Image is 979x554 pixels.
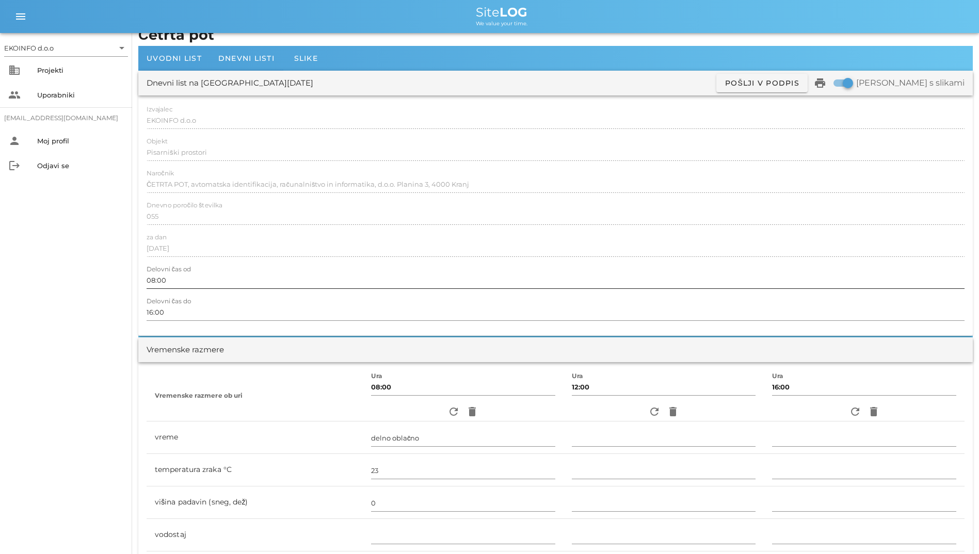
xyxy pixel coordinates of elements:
[147,54,202,63] span: Uvodni list
[147,486,363,519] td: višina padavin (sneg, dež)
[500,5,527,20] b: LOG
[37,66,124,74] div: Projekti
[8,64,21,76] i: business
[294,54,318,63] span: Slike
[716,74,808,92] button: Pošlji v podpis
[116,42,128,54] i: arrow_drop_down
[147,170,174,177] label: Naročnik
[466,405,478,418] i: delete
[4,40,128,56] div: EKOINFO d.o.o
[147,234,167,241] label: za dan
[218,54,275,63] span: Dnevni listi
[667,405,679,418] i: delete
[8,89,21,101] i: people
[8,159,21,172] i: logout
[371,372,382,380] label: Ura
[447,405,460,418] i: refresh
[648,405,661,418] i: refresh
[147,106,172,113] label: Izvajalec
[147,454,363,486] td: temperatura zraka °C
[147,138,168,145] label: Objekt
[4,43,54,53] div: EKOINFO d.o.o
[814,77,826,89] i: print
[147,202,222,209] label: Dnevno poročilo številka
[147,519,363,551] td: vodostaj
[37,91,124,99] div: Uporabniki
[37,161,124,170] div: Odjavi se
[37,137,124,145] div: Moj profil
[849,405,861,418] i: refresh
[147,266,191,273] label: Delovni čas od
[476,5,527,20] span: Site
[868,405,880,418] i: delete
[572,372,583,380] label: Ura
[927,504,979,554] iframe: Chat Widget
[138,25,973,46] h1: Četrta pot
[927,504,979,554] div: Pripomoček za klepet
[147,298,191,305] label: Delovni čas do
[772,372,783,380] label: Ura
[147,370,363,421] th: Vremenske razmere ob uri
[147,421,363,454] td: vreme
[147,77,313,89] div: Dnevni list na [GEOGRAPHIC_DATA][DATE]
[725,78,799,88] span: Pošlji v podpis
[476,20,527,27] span: We value your time.
[856,78,965,88] label: [PERSON_NAME] s slikami
[147,344,224,356] div: Vremenske razmere
[14,10,27,23] i: menu
[8,135,21,147] i: person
